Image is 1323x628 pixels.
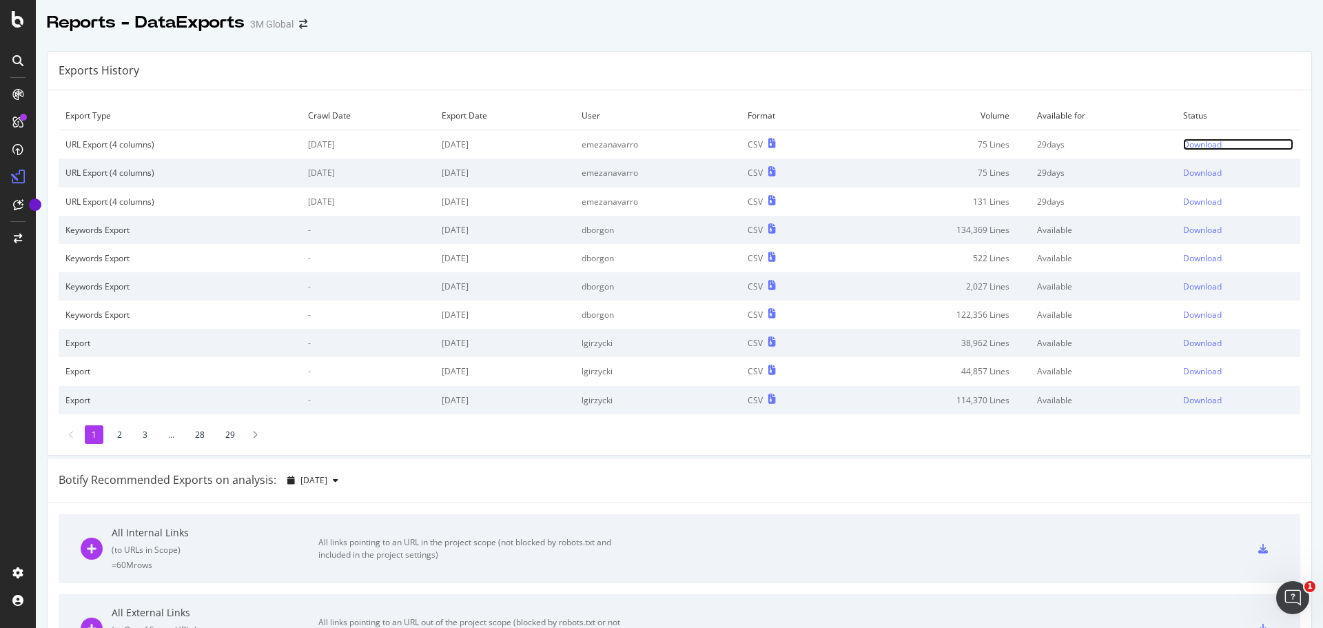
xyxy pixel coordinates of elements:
[1258,544,1268,554] div: csv-export
[301,159,435,187] td: [DATE]
[840,159,1030,187] td: 75 Lines
[1030,130,1177,159] td: 29 days
[1037,394,1170,406] div: Available
[1183,167,1222,179] div: Download
[65,309,294,321] div: Keywords Export
[435,188,575,216] td: [DATE]
[1030,188,1177,216] td: 29 days
[65,167,294,179] div: URL Export (4 columns)
[840,357,1030,385] td: 44,857 Lines
[299,19,307,29] div: arrow-right-arrow-left
[748,252,763,264] div: CSV
[318,536,628,561] div: All links pointing to an URL in the project scope (not blocked by robots.txt and included in the ...
[301,216,435,244] td: -
[65,365,294,377] div: Export
[575,272,741,301] td: dborgon
[575,357,741,385] td: lgirzycki
[301,130,435,159] td: [DATE]
[840,216,1030,244] td: 134,369 Lines
[1183,365,1293,377] a: Download
[1037,252,1170,264] div: Available
[1276,581,1309,614] iframe: Intercom live chat
[575,216,741,244] td: dborgon
[1030,159,1177,187] td: 29 days
[575,159,741,187] td: emezanavarro
[748,365,763,377] div: CSV
[748,167,763,179] div: CSV
[748,139,763,150] div: CSV
[112,559,318,571] div: = 60M rows
[112,526,318,540] div: All Internal Links
[65,139,294,150] div: URL Export (4 columns)
[575,301,741,329] td: dborgon
[748,309,763,321] div: CSV
[1183,281,1222,292] div: Download
[840,329,1030,357] td: 38,962 Lines
[748,337,763,349] div: CSV
[575,188,741,216] td: emezanavarro
[1030,101,1177,130] td: Available for
[47,11,245,34] div: Reports - DataExports
[188,425,212,444] li: 28
[65,281,294,292] div: Keywords Export
[840,130,1030,159] td: 75 Lines
[575,101,741,130] td: User
[301,386,435,414] td: -
[748,281,763,292] div: CSV
[435,357,575,385] td: [DATE]
[65,224,294,236] div: Keywords Export
[1183,224,1222,236] div: Download
[748,196,763,207] div: CSV
[301,101,435,130] td: Crawl Date
[575,244,741,272] td: dborgon
[110,425,129,444] li: 2
[301,188,435,216] td: [DATE]
[575,329,741,357] td: lgirzycki
[1037,337,1170,349] div: Available
[435,301,575,329] td: [DATE]
[435,329,575,357] td: [DATE]
[65,252,294,264] div: Keywords Export
[1183,337,1222,349] div: Download
[1304,581,1315,592] span: 1
[250,17,294,31] div: 3M Global
[301,272,435,301] td: -
[136,425,154,444] li: 3
[300,474,327,486] span: 2025 Sep. 7th
[435,386,575,414] td: [DATE]
[741,101,840,130] td: Format
[1183,167,1293,179] a: Download
[301,329,435,357] td: -
[1037,365,1170,377] div: Available
[112,544,318,556] div: ( to URLs in Scope )
[1183,365,1222,377] div: Download
[840,244,1030,272] td: 522 Lines
[840,101,1030,130] td: Volume
[575,130,741,159] td: emezanavarro
[435,159,575,187] td: [DATE]
[1037,281,1170,292] div: Available
[1183,281,1293,292] a: Download
[1183,394,1222,406] div: Download
[301,244,435,272] td: -
[1183,394,1293,406] a: Download
[840,272,1030,301] td: 2,027 Lines
[85,425,103,444] li: 1
[29,199,41,211] div: Tooltip anchor
[161,425,181,444] li: ...
[65,394,294,406] div: Export
[748,224,763,236] div: CSV
[301,301,435,329] td: -
[1183,309,1293,321] a: Download
[218,425,242,444] li: 29
[65,337,294,349] div: Export
[301,357,435,385] td: -
[748,394,763,406] div: CSV
[65,196,294,207] div: URL Export (4 columns)
[1183,139,1222,150] div: Download
[840,386,1030,414] td: 114,370 Lines
[840,301,1030,329] td: 122,356 Lines
[840,188,1030,216] td: 131 Lines
[435,272,575,301] td: [DATE]
[1037,309,1170,321] div: Available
